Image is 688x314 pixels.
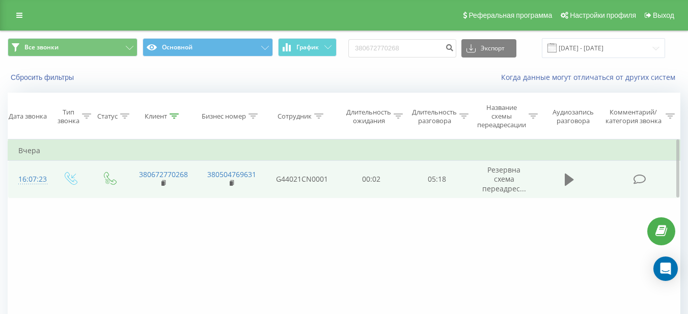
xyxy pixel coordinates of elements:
div: Дата звонка [9,112,47,121]
div: Название схемы переадресации [477,103,526,129]
div: Комментарий/категория звонка [603,108,663,125]
button: Все звонки [8,38,137,56]
a: Когда данные могут отличаться от других систем [501,72,680,82]
span: Настройки профиля [570,11,636,19]
span: Реферальная программа [469,11,552,19]
div: Статус [97,112,118,121]
div: Клиент [145,112,167,121]
span: Резервна схема переадрес... [482,165,526,193]
span: График [296,44,319,51]
a: 380504769631 [207,169,256,179]
span: Выход [653,11,674,19]
input: Поиск по номеру [348,39,456,58]
div: Длительность разговора [412,108,457,125]
div: Тип звонка [58,108,79,125]
td: Вчера [8,140,680,161]
button: График [278,38,337,56]
div: Длительность ожидания [346,108,391,125]
td: 05:18 [404,161,470,198]
td: G44021CN0001 [265,161,339,198]
div: Сотрудник [278,112,312,121]
td: 00:02 [339,161,404,198]
button: Сбросить фильтры [8,73,79,82]
a: 380672770268 [139,169,188,179]
span: Все звонки [24,43,59,51]
button: Основной [143,38,272,56]
button: Экспорт [461,39,516,58]
div: Бизнес номер [202,112,246,121]
div: Open Intercom Messenger [653,256,678,281]
div: 16:07:23 [18,169,40,189]
div: Аудиозапись разговора [547,108,599,125]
